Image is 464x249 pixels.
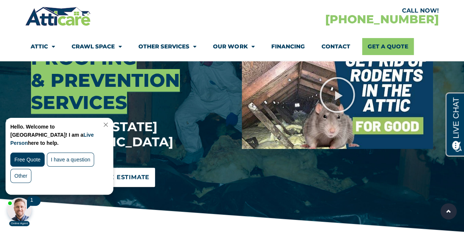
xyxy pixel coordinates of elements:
[31,25,268,92] span: Rodent Proofing & Prevention
[138,38,196,55] a: Other Services
[4,116,122,227] iframe: Chat Invitation
[31,119,231,150] div: in the [US_STATE][GEOGRAPHIC_DATA]
[232,8,439,14] div: CALL NOW!
[271,38,305,55] a: Financing
[31,3,231,150] h3: #1 Professional
[31,38,433,55] nav: Menu
[321,38,350,55] a: Contact
[362,38,414,55] a: Get A Quote
[18,6,59,15] span: Opens a chat window
[72,38,122,55] a: Crawl Space
[31,38,55,55] a: Attic
[31,91,127,114] span: Services
[213,38,254,55] a: Our Work
[319,76,356,113] div: Play Video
